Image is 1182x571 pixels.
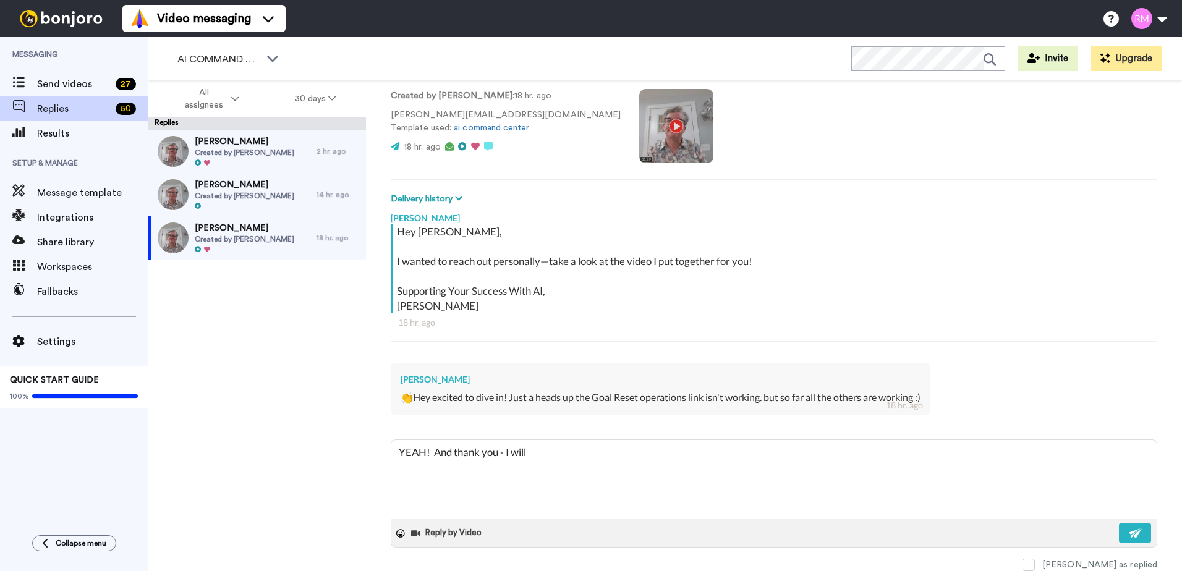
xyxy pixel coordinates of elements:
[116,103,136,115] div: 50
[157,10,251,27] span: Video messaging
[130,9,150,28] img: vm-color.svg
[195,222,294,234] span: [PERSON_NAME]
[148,173,366,216] a: [PERSON_NAME]Created by [PERSON_NAME]14 hr. ago
[10,376,99,384] span: QUICK START GUIDE
[410,524,485,543] button: Reply by Video
[1018,46,1078,71] button: Invite
[1091,46,1162,71] button: Upgrade
[148,216,366,260] a: [PERSON_NAME]Created by [PERSON_NAME]18 hr. ago
[37,260,148,274] span: Workspaces
[15,10,108,27] img: bj-logo-header-white.svg
[37,284,148,299] span: Fallbacks
[37,210,148,225] span: Integrations
[267,88,364,110] button: 30 days
[1042,559,1157,571] div: [PERSON_NAME] as replied
[37,77,111,91] span: Send videos
[195,191,294,201] span: Created by [PERSON_NAME]
[158,179,189,210] img: 543dbfbf-edac-4f6e-b2f4-116dbbb431c9-thumb.jpg
[32,535,116,551] button: Collapse menu
[148,130,366,173] a: [PERSON_NAME]Created by [PERSON_NAME]2 hr. ago
[391,440,1157,519] textarea: YEAH! And thank you - I will
[10,391,29,401] span: 100%
[116,78,136,90] div: 27
[158,222,189,253] img: 543dbfbf-edac-4f6e-b2f4-116dbbb431c9-thumb.jpg
[151,82,267,116] button: All assignees
[56,538,106,548] span: Collapse menu
[401,391,921,405] div: 👏Hey excited to dive in! Just a heads up the Goal Reset operations link isn't working. but so far...
[397,224,1154,313] div: Hey [PERSON_NAME], I wanted to reach out personally—take a look at the video I put together for y...
[158,136,189,167] img: e6d56e48-aa67-4f91-8c77-303d465e5eb2-thumb.jpg
[37,334,148,349] span: Settings
[37,126,148,141] span: Results
[37,235,148,250] span: Share library
[179,87,229,111] span: All assignees
[391,192,466,206] button: Delivery history
[404,143,441,151] span: 18 hr. ago
[391,90,621,103] p: : 18 hr. ago
[195,135,294,148] span: [PERSON_NAME]
[317,233,360,243] div: 18 hr. ago
[37,101,111,116] span: Replies
[391,206,1157,224] div: [PERSON_NAME]
[391,91,512,100] strong: Created by [PERSON_NAME]
[37,185,148,200] span: Message template
[195,179,294,191] span: [PERSON_NAME]
[148,117,366,130] div: Replies
[454,124,529,132] a: ai command center
[398,316,1150,329] div: 18 hr. ago
[886,399,923,412] div: 18 hr. ago
[195,148,294,158] span: Created by [PERSON_NAME]
[177,52,260,67] span: AI COMMAND CENTER - ACTIVE
[195,234,294,244] span: Created by [PERSON_NAME]
[317,146,360,156] div: 2 hr. ago
[317,190,360,200] div: 14 hr. ago
[1129,528,1142,538] img: send-white.svg
[391,109,621,135] p: [PERSON_NAME][EMAIL_ADDRESS][DOMAIN_NAME] Template used:
[401,373,921,386] div: [PERSON_NAME]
